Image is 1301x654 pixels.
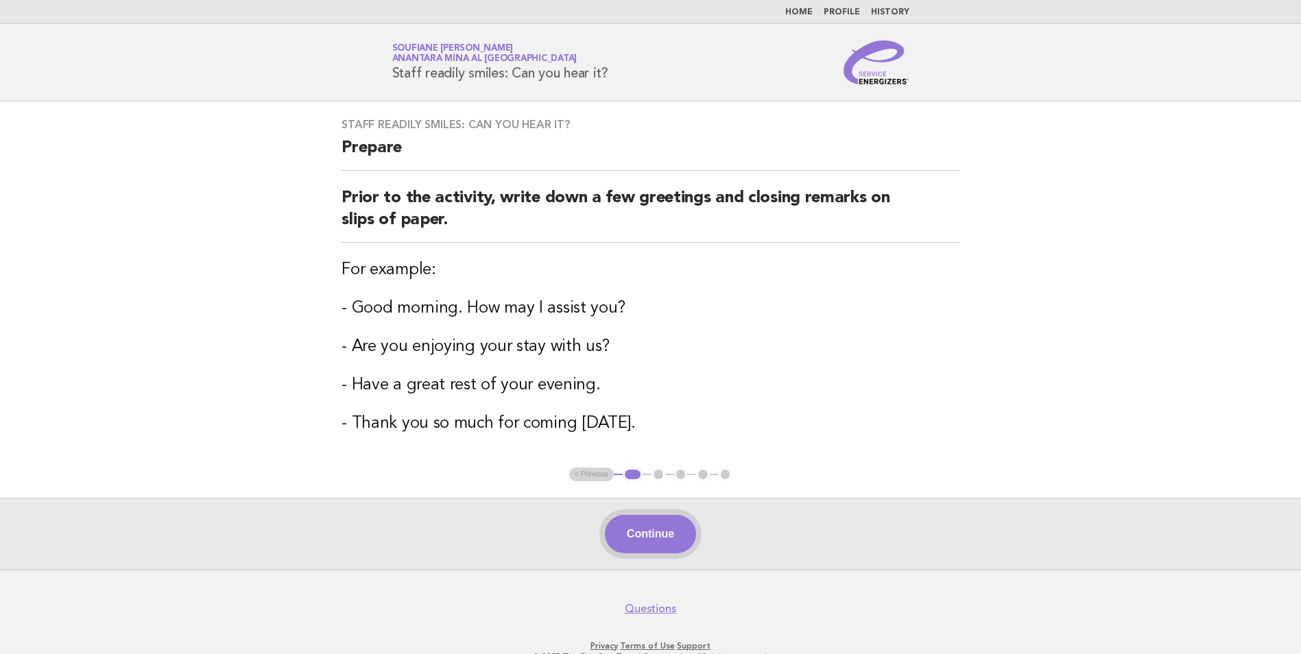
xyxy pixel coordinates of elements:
a: History [871,8,909,16]
h1: Staff readily smiles: Can you hear it? [392,45,609,80]
h2: Prepare [342,137,959,171]
h2: Prior to the activity, write down a few greetings and closing remarks on slips of paper. [342,187,959,243]
a: Privacy [590,641,618,651]
h3: Staff readily smiles: Can you hear it? [342,118,959,132]
a: Profile [824,8,860,16]
h3: For example: [342,259,959,281]
h3: - Are you enjoying your stay with us? [342,336,959,358]
a: Questions [625,602,676,616]
a: Home [785,8,813,16]
a: Soufiane [PERSON_NAME]Anantara Mina al [GEOGRAPHIC_DATA] [392,44,577,63]
a: Support [677,641,711,651]
h3: - Good morning. How may I assist you? [342,298,959,319]
h3: - Thank you so much for coming [DATE]. [342,413,959,435]
p: · · [231,640,1071,651]
h3: - Have a great rest of your evening. [342,374,959,396]
span: Anantara Mina al [GEOGRAPHIC_DATA] [392,55,577,64]
button: 1 [623,468,643,481]
img: Service Energizers [844,40,909,84]
button: Continue [605,515,696,553]
a: Terms of Use [620,641,675,651]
